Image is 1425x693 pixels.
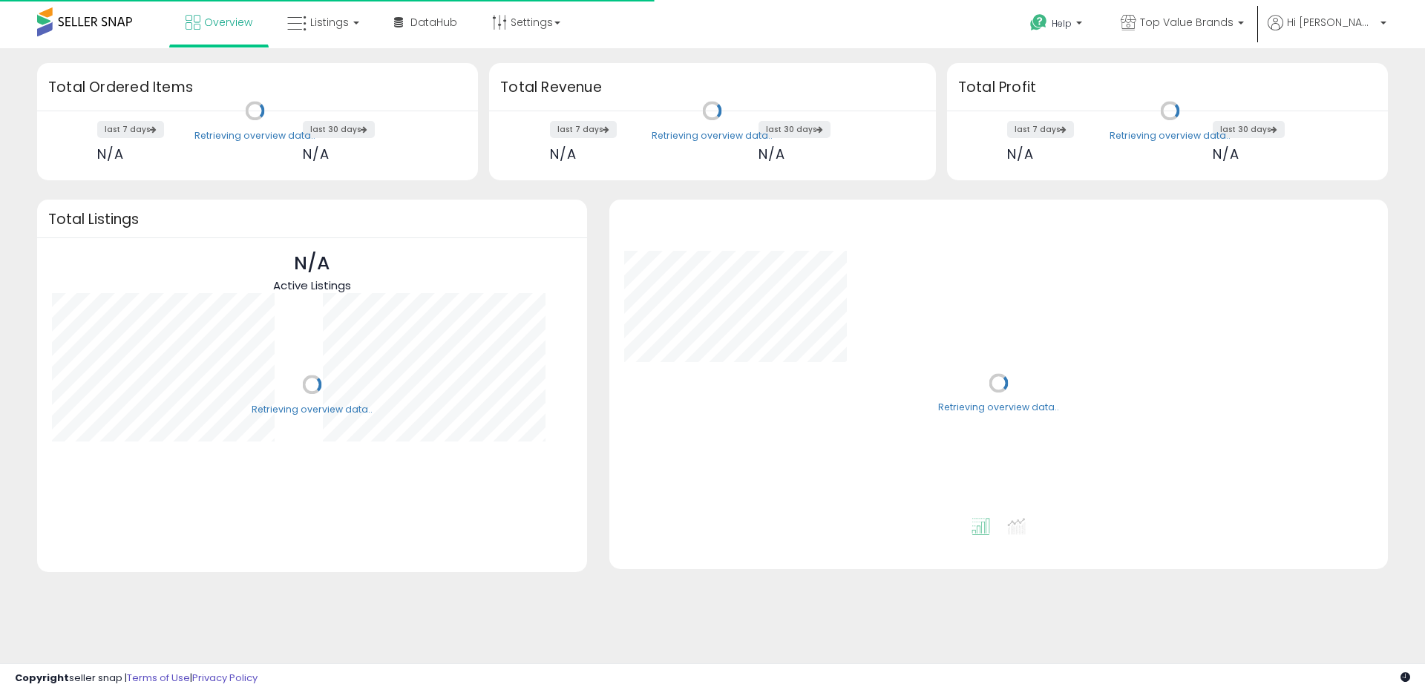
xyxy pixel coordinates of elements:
[652,129,773,142] div: Retrieving overview data..
[1268,15,1386,48] a: Hi [PERSON_NAME]
[410,15,457,30] span: DataHub
[1287,15,1376,30] span: Hi [PERSON_NAME]
[204,15,252,30] span: Overview
[1140,15,1234,30] span: Top Value Brands
[1018,2,1097,48] a: Help
[1029,13,1048,32] i: Get Help
[1110,129,1231,142] div: Retrieving overview data..
[194,129,315,142] div: Retrieving overview data..
[1052,17,1072,30] span: Help
[938,401,1059,415] div: Retrieving overview data..
[310,15,349,30] span: Listings
[252,403,373,416] div: Retrieving overview data..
